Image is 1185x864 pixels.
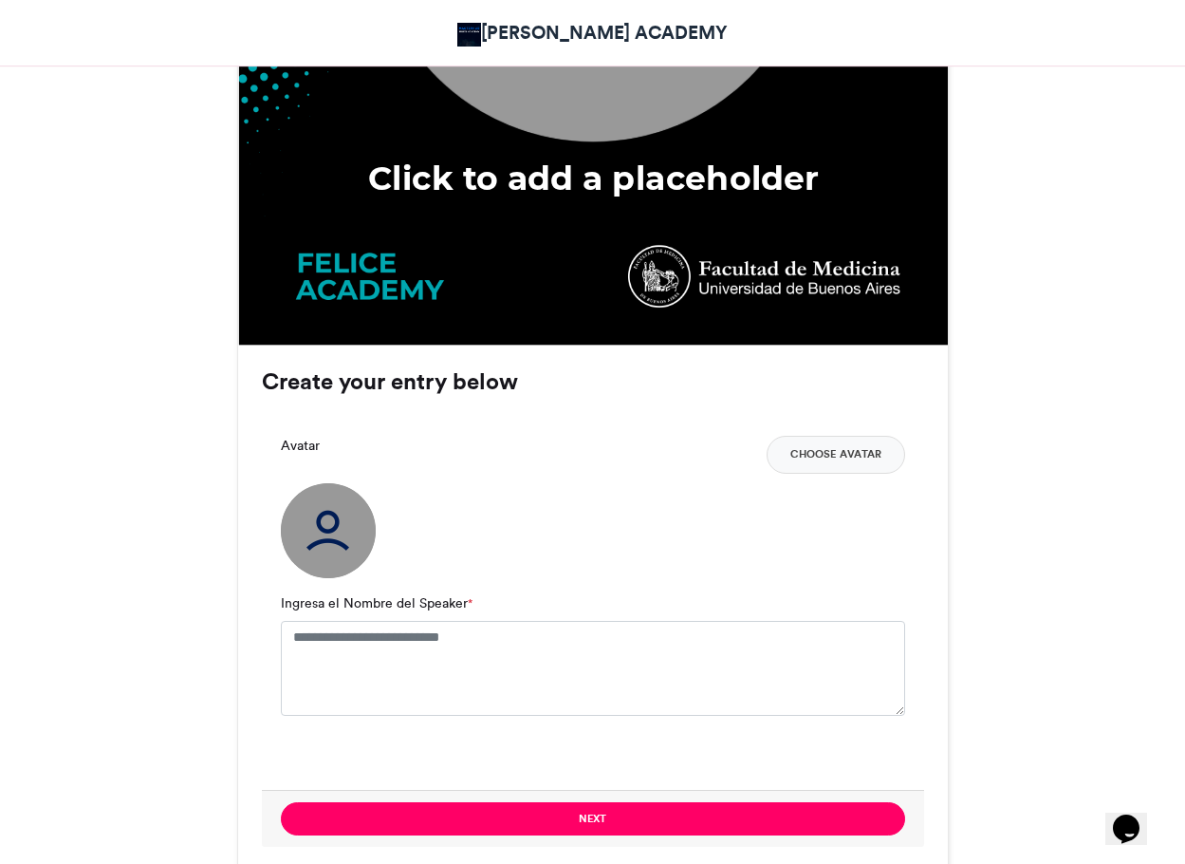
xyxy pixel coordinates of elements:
[262,370,924,393] h3: Create your entry below
[281,802,905,836] button: Next
[281,436,320,456] label: Avatar
[767,436,905,474] button: Choose Avatar
[273,156,914,201] div: Click to add a placeholder
[457,23,481,47] img: FELICE ACADEMY
[457,19,728,47] a: [PERSON_NAME] ACADEMY
[281,483,376,578] img: user_circle.png
[281,593,472,613] label: Ingresa el Nombre del Speaker
[1105,788,1166,845] iframe: chat widget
